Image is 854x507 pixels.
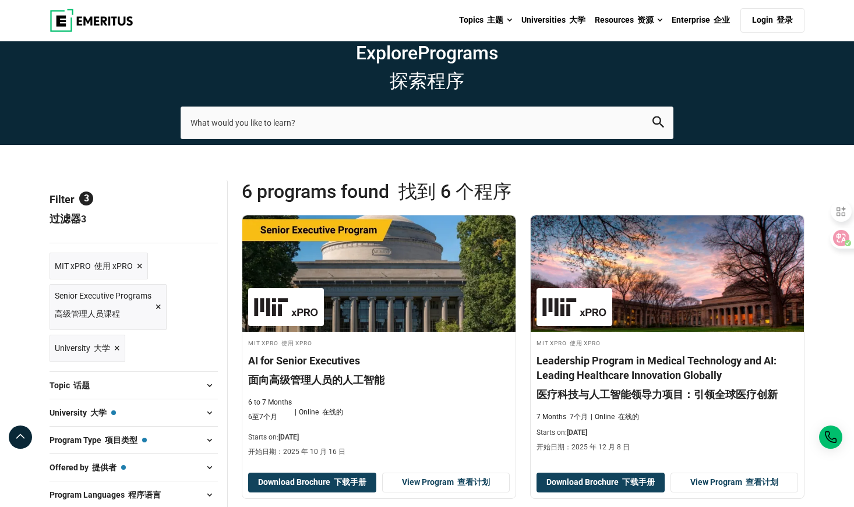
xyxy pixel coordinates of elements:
font: 过滤器 [50,212,86,225]
span: 3 [79,192,93,205]
span: [DATE] [278,433,299,441]
img: MIT xPRO [254,294,318,320]
img: AI for Senior Executives | Online AI and Machine Learning Course [242,215,516,332]
span: 程序 [427,70,464,92]
span: 2025 年 10 月 16 日 [283,448,345,456]
a: Reset all 全部重置 [140,193,218,208]
a: View Program [671,473,798,492]
a: AI and Machine Learning Course by MIT xPRO - October 16, 2025 MIT xPRO MIT xPRO 使用 xPRO AI for Se... [242,215,516,467]
font: 资源 [637,15,654,24]
button: Offered by 提供者 [50,459,218,476]
font: 高级管理人员课程 [55,309,120,318]
font: 全部重置 [181,195,218,206]
span: 2025 年 12 月 8 日 [571,443,630,451]
font: 企业 [714,15,730,24]
h4: MIT xPRO [537,338,798,348]
font: 大学 [94,343,110,353]
font: 开始日期： [248,448,345,456]
p: 6 to 7 Months [248,398,292,427]
button: Program Languages 程序语言 [50,486,218,504]
font: 查看计划 [457,477,490,487]
button: Program Type 项目类型 [50,431,218,449]
font: 提供者 [92,463,117,472]
span: × [114,340,120,357]
font: 6至7个月 [248,413,277,421]
span: Senior Executive Programs [55,289,151,325]
img: MIT xPRO [542,294,606,320]
font: 登录 [777,15,793,24]
font: 面向高级管理人员的人工智能 [248,374,384,386]
button: Topic 话题 [50,377,218,394]
a: Login 登录 [740,8,804,33]
font: 使用 xPRO [94,261,133,271]
span: × [137,258,143,275]
font: 探索 [390,70,464,92]
p: 7 Months [537,412,588,422]
font: 开始日期： [537,443,630,451]
p: Filter [50,180,218,243]
button: Download Brochure 下载手册 [248,473,376,492]
button: Download Brochure 下载手册 [537,473,665,492]
font: 大学 [90,408,107,417]
h4: MIT xPRO [248,338,510,348]
span: Program Type [50,434,147,446]
p: Starts on: [248,432,510,462]
font: 大学 [569,15,585,24]
h4: AI for Senior Executives [248,353,510,392]
span: × [156,299,161,315]
span: 6 Programs found [242,180,523,203]
font: 7个月 [570,413,588,421]
span: [DATE] [567,428,587,437]
h4: Leadership Program in Medical Technology and AI: Leading Healthcare Innovation Globally [537,353,798,407]
button: search [652,116,664,129]
button: University 大学 [50,404,218,421]
h1: Explore [181,41,673,97]
img: Leadership Program in Medical Technology and AI: Leading Healthcare Innovation Globally | Online ... [531,215,804,332]
p: Starts on: [537,428,798,457]
span: Programs [418,42,498,64]
span: Offered by [50,461,126,474]
font: 下载手册 [622,477,655,487]
span: Reset all [140,193,218,208]
a: search [652,119,664,130]
span: University [50,406,116,419]
a: Senior Executive Programs高级管理人员课程 × [50,284,167,330]
font: 项目类型 [105,435,137,445]
span: Topic [50,379,99,392]
span: 3 [81,214,86,225]
a: View Program [382,473,510,492]
font: 话题 [73,381,90,390]
p: Online [295,407,343,417]
a: MIT xPRO 使用 xPRO × [50,253,148,280]
font: 医疗科技与人工智能领导力项目：引领全球医疗创新 [537,388,778,400]
font: 在线的 [322,408,343,416]
font: 使用 xPRO [570,338,601,347]
font: 使用 xPRO [281,338,312,347]
a: University 大学 × [50,335,125,362]
font: 下载手册 [334,477,366,487]
span: Program Languages [50,488,170,501]
font: 找到 6 个程序 [398,180,511,203]
font: 主题 [487,15,503,24]
span: MIT xPRO [55,260,133,272]
p: Online [591,412,639,422]
font: 程序语言 [128,490,161,499]
a: Healthcare Course by MIT xPRO - December 8, 2025 MIT xPRO MIT xPRO 使用 xPRO Leadership Program in ... [531,215,804,463]
font: 在线的 [618,413,639,421]
input: search-page [181,107,673,139]
span: University [55,342,110,354]
font: 查看计划 [746,477,778,487]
